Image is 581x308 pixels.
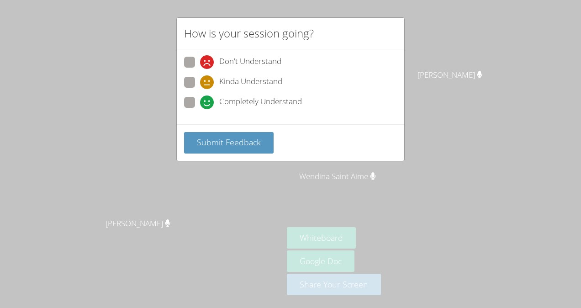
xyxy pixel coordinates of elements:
[184,25,314,42] h2: How is your session going?
[219,55,281,69] span: Don't Understand
[219,96,302,109] span: Completely Understand
[219,75,282,89] span: Kinda Understand
[184,132,274,154] button: Submit Feedback
[197,137,261,148] span: Submit Feedback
